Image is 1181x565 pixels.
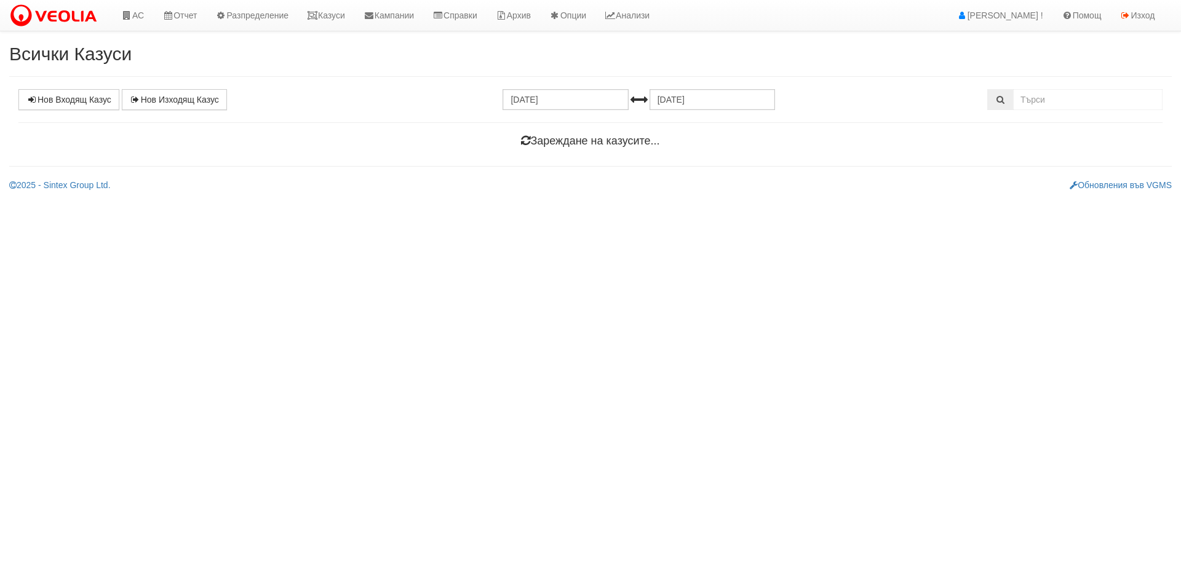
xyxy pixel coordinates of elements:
[9,3,103,29] img: VeoliaLogo.png
[9,44,1172,64] h2: Всички Казуси
[18,89,119,110] a: Нов Входящ Казус
[122,89,227,110] a: Нов Изходящ Казус
[1013,89,1163,110] input: Търсене по Идентификатор, Бл/Вх/Ап, Тип, Описание, Моб. Номер, Имейл, Файл, Коментар,
[1070,180,1172,190] a: Обновления във VGMS
[9,180,111,190] a: 2025 - Sintex Group Ltd.
[18,135,1163,148] h4: Зареждане на казусите...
